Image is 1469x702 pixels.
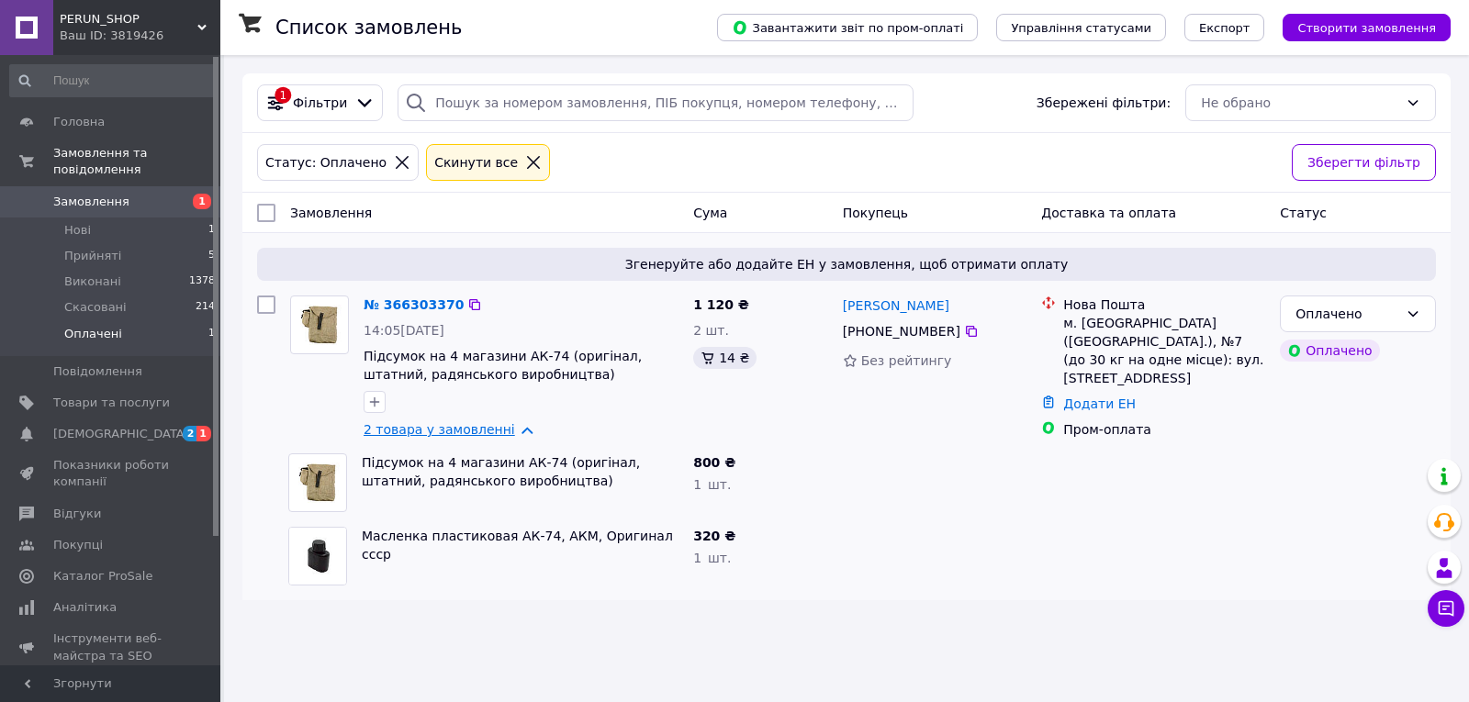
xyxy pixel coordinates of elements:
span: PERUN_SHOP [60,11,197,28]
div: Ваш ID: 3819426 [60,28,220,44]
span: 800 ₴ [693,455,735,470]
span: 1 [196,426,211,441]
button: Створити замовлення [1283,14,1451,41]
span: Замовлення та повідомлення [53,145,220,178]
a: Фото товару [290,295,349,354]
span: 320 ₴ [693,529,735,543]
div: Оплачено [1280,340,1379,362]
span: Фільтри [293,94,347,112]
span: Виконані [64,273,121,290]
a: Підсумок на 4 магазини АК-74 (оригінал, штатний, радянського виробництва) [364,349,642,382]
span: Завантажити звіт по пром-оплаті [732,19,963,36]
span: 5 [208,248,215,264]
span: 2 [183,426,197,441]
span: Статус [1280,206,1327,220]
img: Фото товару [291,305,348,344]
a: [PERSON_NAME] [843,296,949,315]
span: Головна [53,114,105,130]
span: Нові [64,222,91,239]
div: Статус: Оплачено [262,152,390,173]
button: Чат з покупцем [1428,590,1464,627]
span: Відгуки [53,506,101,522]
button: Управління статусами [996,14,1166,41]
span: 214 [196,299,215,316]
span: 1 [193,194,211,209]
span: Аналітика [53,599,117,616]
div: 14 ₴ [693,347,757,369]
span: Скасовані [64,299,127,316]
div: Нова Пошта [1063,295,1265,314]
span: Створити замовлення [1297,21,1436,35]
a: Підсумок на 4 магазини АК-74 (оригінал, штатний, радянського виробництва) [362,455,640,488]
span: Доставка та оплата [1041,206,1176,220]
span: Інструменти веб-майстра та SEO [53,630,170,663]
a: 2 товара у замовленні [364,422,515,437]
span: 1 [208,222,215,239]
span: Без рейтингу [861,353,952,368]
span: Повідомлення [53,363,142,380]
span: 14:05[DATE] [364,323,444,338]
span: 1 шт. [693,551,731,565]
span: Каталог ProSale [53,568,152,585]
span: Зберегти фільтр [1307,152,1420,173]
button: Завантажити звіт по пром-оплаті [717,14,978,41]
span: Оплачені [64,326,122,342]
span: Згенеруйте або додайте ЕН у замовлення, щоб отримати оплату [264,255,1429,273]
span: Cума [693,206,727,220]
span: Прийняті [64,248,121,264]
button: Експорт [1184,14,1265,41]
span: 1 120 ₴ [693,297,749,312]
div: [PHONE_NUMBER] [839,318,964,344]
input: Пошук [9,64,217,97]
div: Не обрано [1201,93,1398,113]
div: Пром-оплата [1063,420,1265,439]
span: 1378 [189,273,215,290]
a: Масленка пластиковая АК-74, АКМ, Оригинал ссср [362,529,673,562]
input: Пошук за номером замовлення, ПІБ покупця, номером телефону, Email, номером накладної [398,84,914,121]
a: Створити замовлення [1264,19,1451,34]
div: Cкинути все [431,152,521,173]
span: Замовлення [290,206,372,220]
span: [DEMOGRAPHIC_DATA] [53,426,189,442]
a: № 366303370 [364,297,464,312]
span: Покупці [53,537,103,553]
div: Оплачено [1295,304,1398,324]
span: Покупець [843,206,908,220]
img: Фото товару [289,462,346,502]
h1: Список замовлень [275,17,462,39]
span: Управління статусами [1011,21,1151,35]
a: Додати ЕН [1063,396,1136,411]
img: Фото товару [289,528,345,585]
div: м. [GEOGRAPHIC_DATA] ([GEOGRAPHIC_DATA].), №7 (до 30 кг на одне місце): вул. [STREET_ADDRESS] [1063,314,1265,387]
span: 1 шт. [693,477,731,492]
span: Замовлення [53,194,129,210]
span: Показники роботи компанії [53,457,170,490]
span: Збережені фільтри: [1037,94,1171,112]
span: Товари та послуги [53,395,170,411]
span: 2 шт. [693,323,729,338]
button: Зберегти фільтр [1292,144,1436,181]
span: 1 [208,326,215,342]
span: Експорт [1199,21,1250,35]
